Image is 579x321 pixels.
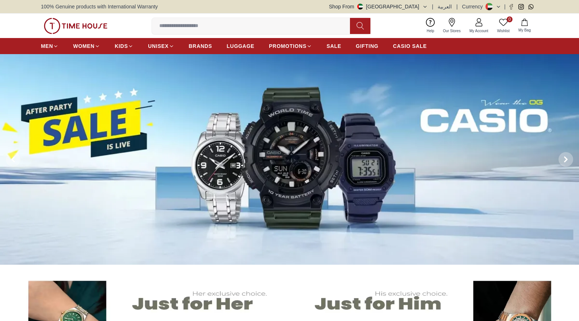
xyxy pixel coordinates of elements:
a: MEN [41,39,58,53]
span: 0 [507,16,513,22]
span: | [432,3,434,10]
span: | [456,3,458,10]
a: KIDS [115,39,133,53]
span: KIDS [115,42,128,50]
span: | [504,3,506,10]
img: ... [44,18,107,34]
span: WOMEN [73,42,95,50]
button: Shop From[GEOGRAPHIC_DATA] [329,3,428,10]
a: UNISEX [148,39,174,53]
span: BRANDS [189,42,212,50]
span: Wishlist [494,28,513,34]
button: My Bag [514,17,535,34]
a: Our Stores [439,16,465,35]
span: Our Stores [440,28,464,34]
a: Facebook [508,4,514,10]
a: Whatsapp [528,4,534,10]
img: United Arab Emirates [357,4,363,10]
a: SALE [327,39,341,53]
a: BRANDS [189,39,212,53]
span: MEN [41,42,53,50]
span: My Account [466,28,491,34]
span: My Bag [515,27,534,33]
span: CASIO SALE [393,42,427,50]
span: LUGGAGE [227,42,255,50]
span: PROMOTIONS [269,42,306,50]
span: 100% Genuine products with International Warranty [41,3,158,10]
a: Help [422,16,439,35]
a: PROMOTIONS [269,39,312,53]
a: 0Wishlist [493,16,514,35]
a: CASIO SALE [393,39,427,53]
a: Instagram [518,4,524,10]
span: GIFTING [356,42,378,50]
span: Help [424,28,437,34]
span: SALE [327,42,341,50]
a: GIFTING [356,39,378,53]
a: LUGGAGE [227,39,255,53]
div: Currency [462,3,486,10]
span: UNISEX [148,42,168,50]
button: العربية [438,3,452,10]
a: WOMEN [73,39,100,53]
